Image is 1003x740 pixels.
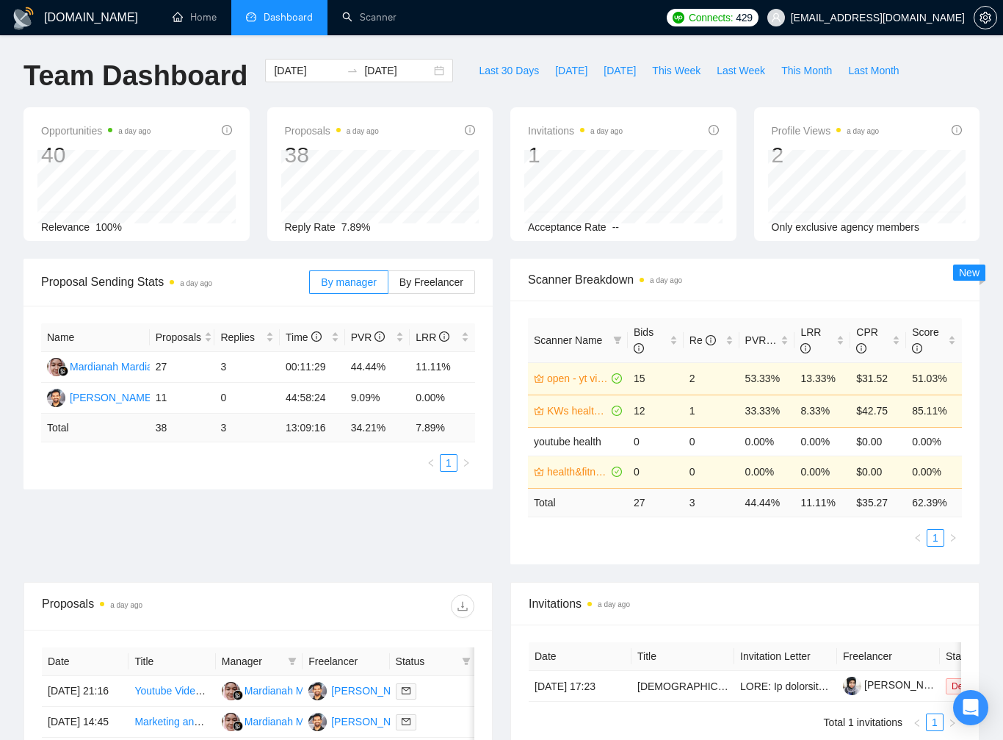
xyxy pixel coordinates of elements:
li: 1 [927,529,944,547]
td: 00:11:29 [280,352,345,383]
td: 44.44% [345,352,410,383]
span: Last Week [717,62,765,79]
td: 15 [628,362,684,395]
span: Re [689,334,716,346]
span: check-circle [612,406,622,416]
span: This Week [652,62,700,79]
span: info-circle [439,331,449,342]
span: Declined [946,678,992,694]
td: 0.00% [906,456,962,488]
img: MM [47,358,65,376]
button: This Month [773,59,840,82]
td: 27 [150,352,215,383]
span: dashboard [246,12,256,22]
span: Last 30 Days [479,62,539,79]
span: New [959,267,980,279]
a: health&fitness - video (edit*) - laziza [547,464,609,480]
td: 0.00% [410,383,475,414]
span: user [771,12,781,23]
td: 38 [150,414,215,442]
td: $42.75 [850,395,906,427]
th: Name [41,323,150,352]
td: 3 [214,352,280,383]
a: MMMardianah Mardianah [222,684,344,696]
time: a day ago [650,276,682,284]
a: Youtube Video Editor [134,685,231,697]
img: gigradar-bm.png [58,366,68,376]
button: Last Month [840,59,907,82]
button: download [451,594,474,618]
th: Proposals [150,323,215,352]
td: 44.44 % [739,488,795,517]
span: [DATE] [604,62,636,79]
td: 0.00% [739,427,795,456]
td: [DATE] 21:16 [42,676,128,707]
td: 3 [214,414,280,442]
span: [DATE] [555,62,587,79]
span: check-circle [612,467,622,477]
span: left [913,534,922,542]
td: [DATE] 17:23 [529,671,631,702]
a: Declined [946,680,998,691]
span: By Freelancer [399,276,463,288]
img: gigradar-bm.png [233,690,243,700]
span: info-circle [465,125,475,135]
td: 0.00% [739,456,795,488]
span: Scanner Breakdown [528,270,962,289]
span: CPR [856,326,878,354]
img: upwork-logo.png [673,12,684,24]
td: [DATE] 14:45 [42,707,128,738]
input: Start date [274,62,341,79]
th: Replies [214,323,280,352]
div: [PERSON_NAME] [331,683,416,699]
a: KWs health - video (edit*) - laziza [547,403,609,419]
span: Bids [634,326,653,354]
span: Invitations [529,594,961,613]
span: Score [912,326,939,354]
button: [DATE] [547,59,595,82]
div: [PERSON_NAME] [70,389,154,406]
span: Opportunities [41,122,151,140]
td: 1 [684,395,739,427]
span: right [949,534,957,542]
th: Title [631,642,734,671]
span: LRR [416,331,449,343]
time: a day ago [347,127,379,135]
td: Total [528,488,628,517]
th: Freelancer [303,647,389,676]
th: Freelancer [837,642,940,671]
img: logo [12,7,35,30]
img: AT [308,713,327,731]
h1: Team Dashboard [23,59,247,93]
span: left [913,719,921,728]
time: a day ago [590,127,623,135]
img: AT [308,682,327,700]
td: Native Speakers of Arabic – Talent Bench for Future Managed Services Recording Projects [631,671,734,702]
span: PVR [351,331,385,343]
span: -- [612,221,619,233]
div: 40 [41,141,151,169]
span: left [427,459,435,467]
span: info-circle [856,343,866,353]
span: Time [286,331,321,343]
td: $31.52 [850,362,906,395]
span: Profile Views [772,122,880,140]
td: 33.33% [739,395,795,427]
span: youtube health [534,436,601,448]
span: mail [402,686,410,695]
td: 44:58:24 [280,383,345,414]
a: AT[PERSON_NAME] [308,715,416,727]
button: left [422,454,440,472]
button: setting [974,6,997,29]
span: right [462,459,471,467]
td: 12 [628,395,684,427]
span: 7.89% [341,221,371,233]
span: Last Month [848,62,899,79]
td: Total [41,414,150,442]
td: $ 35.27 [850,488,906,517]
button: right [457,454,475,472]
th: Manager [216,647,303,676]
span: Proposal Sending Stats [41,273,309,291]
span: setting [974,12,996,24]
span: filter [610,329,625,351]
